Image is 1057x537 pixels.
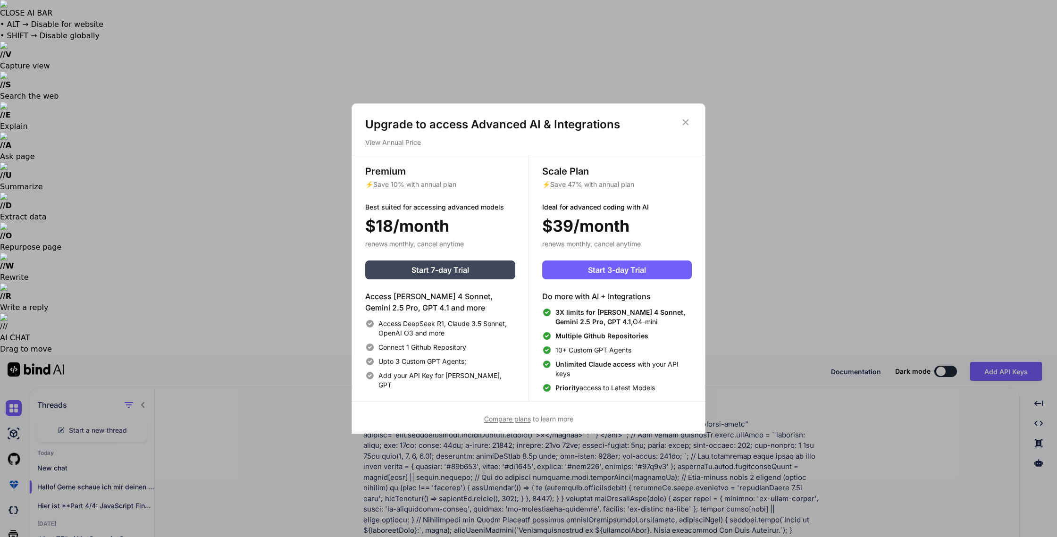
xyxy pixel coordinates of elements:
span: Priority [555,384,579,392]
span: with your API keys [555,360,692,378]
span: access to Latest Models [555,383,655,393]
span: Add your API Key for [PERSON_NAME], GPT [378,371,515,390]
span: Compare plans [484,415,531,423]
span: Unlimited Claude access [555,360,638,368]
span: to learn more [484,415,573,423]
span: Upto 3 Custom GPT Agents; [378,357,466,366]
